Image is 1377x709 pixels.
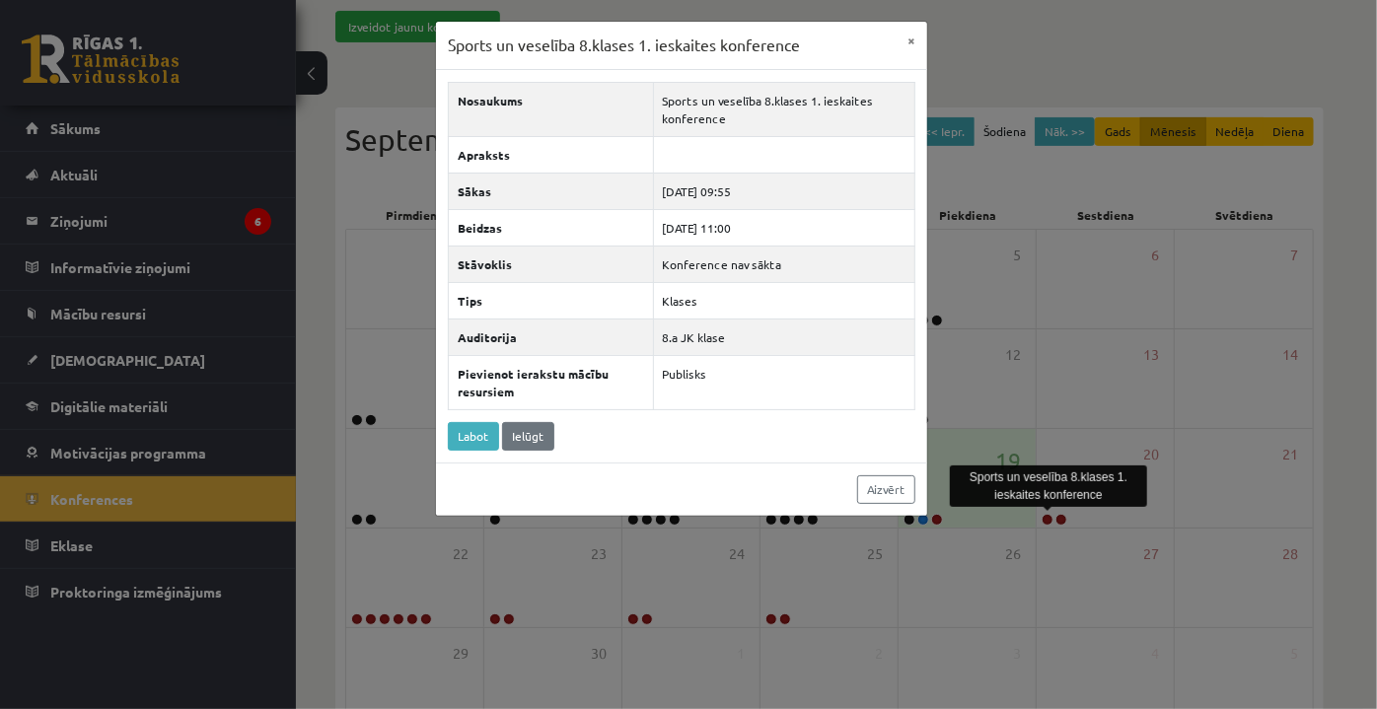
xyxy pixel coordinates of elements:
[502,422,554,451] a: Ielūgt
[653,209,914,246] td: [DATE] 11:00
[653,246,914,282] td: Konference nav sākta
[449,136,654,173] th: Apraksts
[448,422,499,451] a: Labot
[653,82,914,136] td: Sports un veselība 8.klases 1. ieskaites konference
[653,355,914,409] td: Publisks
[449,355,654,409] th: Pievienot ierakstu mācību resursiem
[653,282,914,319] td: Klases
[449,282,654,319] th: Tips
[449,319,654,355] th: Auditorija
[857,475,915,504] a: Aizvērt
[449,209,654,246] th: Beidzas
[449,246,654,282] th: Stāvoklis
[950,465,1147,507] div: Sports un veselība 8.klases 1. ieskaites konference
[449,173,654,209] th: Sākas
[449,82,654,136] th: Nosaukums
[448,34,800,57] h3: Sports un veselība 8.klases 1. ieskaites konference
[653,319,914,355] td: 8.a JK klase
[653,173,914,209] td: [DATE] 09:55
[896,22,927,59] button: ×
